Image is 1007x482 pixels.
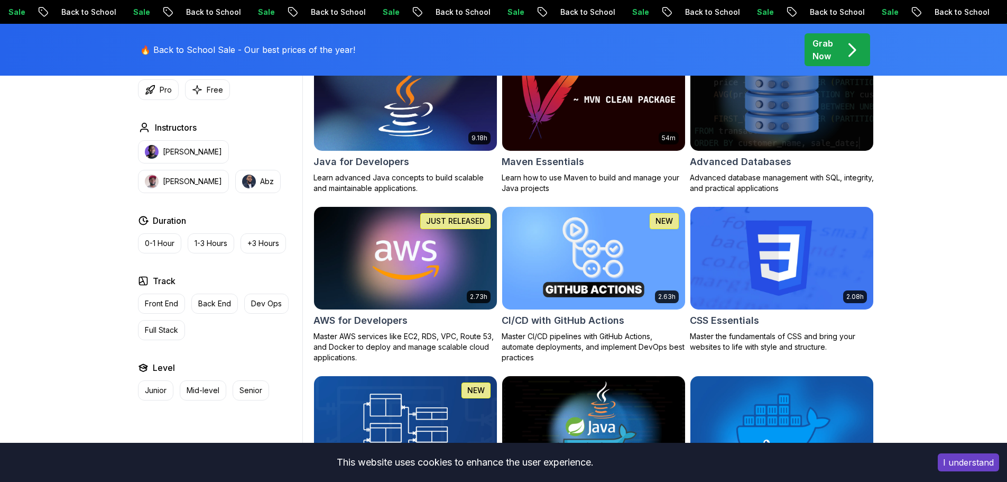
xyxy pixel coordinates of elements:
[655,216,673,226] p: NEW
[319,7,391,17] p: Back to School
[765,7,799,17] p: Sale
[247,238,279,249] p: +3 Hours
[690,49,873,151] img: Advanced Databases card
[690,206,874,352] a: CSS Essentials card2.08hCSS EssentialsMaster the fundamentals of CSS and bring your websites to l...
[251,298,282,309] p: Dev Ops
[195,238,227,249] p: 1-3 Hours
[391,7,424,17] p: Sale
[188,233,234,253] button: 1-3 Hours
[502,331,686,363] p: Master CI/CD pipelines with GitHub Actions, automate deployments, and implement DevOps best pract...
[846,293,864,301] p: 2.08h
[138,233,181,253] button: 0-1 Hour
[145,238,174,249] p: 0-1 Hour
[198,298,231,309] p: Back End
[69,7,141,17] p: Back to School
[313,313,408,328] h2: AWS for Developers
[502,206,686,363] a: CI/CD with GitHub Actions card2.63hNEWCI/CD with GitHub ActionsMaster CI/CD pipelines with GitHub...
[138,380,173,401] button: Junior
[690,154,791,169] h2: Advanced Databases
[502,49,685,151] img: Maven Essentials card
[153,214,186,227] h2: Duration
[138,140,229,163] button: instructor img[PERSON_NAME]
[314,49,497,151] img: Java for Developers card
[568,7,640,17] p: Back to School
[502,154,584,169] h2: Maven Essentials
[140,43,355,56] p: 🔥 Back to School Sale - Our best prices of the year!
[938,453,999,471] button: Accept cookies
[145,385,167,396] p: Junior
[690,376,873,479] img: Docker For Professionals card
[155,121,197,134] h2: Instructors
[640,7,674,17] p: Sale
[260,176,274,187] p: Abz
[693,7,765,17] p: Back to School
[309,204,501,312] img: AWS for Developers card
[444,7,515,17] p: Back to School
[690,313,759,328] h2: CSS Essentials
[812,37,833,62] p: Grab Now
[313,206,497,363] a: AWS for Developers card2.73hJUST RELEASEDAWS for DevelopersMaster AWS services like EC2, RDS, VPC...
[467,385,485,396] p: NEW
[502,376,685,479] img: Docker for Java Developers card
[690,172,874,194] p: Advanced database management with SQL, integrity, and practical applications
[242,175,256,188] img: instructor img
[890,7,923,17] p: Sale
[187,385,219,396] p: Mid-level
[163,176,222,187] p: [PERSON_NAME]
[235,170,281,193] button: instructor imgAbz
[313,331,497,363] p: Master AWS services like EC2, RDS, VPC, Route 53, and Docker to deploy and manage scalable cloud ...
[185,79,230,100] button: Free
[145,145,159,159] img: instructor img
[662,134,676,142] p: 54m
[138,79,179,100] button: Pro
[690,48,874,194] a: Advanced Databases cardAdvanced DatabasesAdvanced database management with SQL, integrity, and pr...
[160,85,172,95] p: Pro
[241,233,286,253] button: +3 Hours
[426,216,485,226] p: JUST RELEASED
[163,147,222,157] p: [PERSON_NAME]
[313,154,409,169] h2: Java for Developers
[16,7,50,17] p: Sale
[690,207,873,310] img: CSS Essentials card
[191,294,238,314] button: Back End
[145,298,178,309] p: Front End
[515,7,549,17] p: Sale
[153,275,175,287] h2: Track
[502,313,624,328] h2: CI/CD with GitHub Actions
[145,325,178,335] p: Full Stack
[8,451,922,474] div: This website uses cookies to enhance the user experience.
[180,380,226,401] button: Mid-level
[138,320,185,340] button: Full Stack
[145,175,159,188] img: instructor img
[153,361,175,374] h2: Level
[502,48,686,194] a: Maven Essentials card54mMaven EssentialsLearn how to use Maven to build and manage your Java proj...
[818,7,890,17] p: Back to School
[690,331,874,352] p: Master the fundamentals of CSS and bring your websites to life with style and structure.
[502,207,685,310] img: CI/CD with GitHub Actions card
[244,294,289,314] button: Dev Ops
[313,172,497,194] p: Learn advanced Java concepts to build scalable and maintainable applications.
[266,7,300,17] p: Sale
[239,385,262,396] p: Senior
[233,380,269,401] button: Senior
[502,172,686,194] p: Learn how to use Maven to build and manage your Java projects
[207,85,223,95] p: Free
[138,294,185,314] button: Front End
[658,293,676,301] p: 2.63h
[194,7,266,17] p: Back to School
[472,134,487,142] p: 9.18h
[313,48,497,194] a: Java for Developers card9.18hJava for DevelopersLearn advanced Java concepts to build scalable an...
[314,376,497,479] img: Database Design & Implementation card
[138,170,229,193] button: instructor img[PERSON_NAME]
[470,293,487,301] p: 2.73h
[141,7,175,17] p: Sale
